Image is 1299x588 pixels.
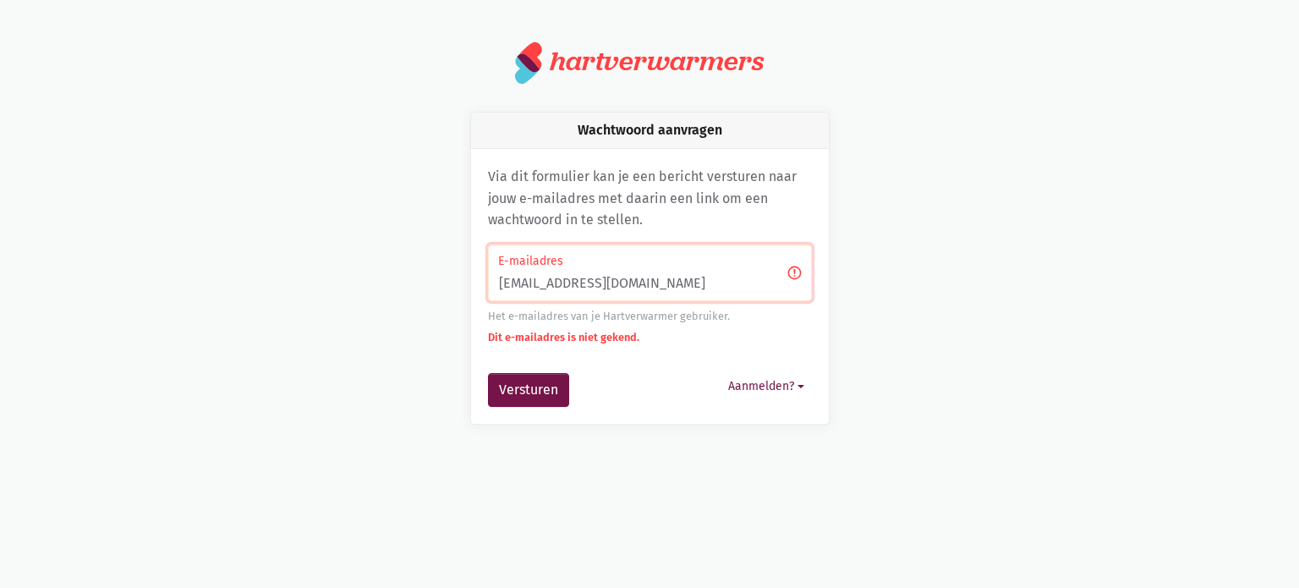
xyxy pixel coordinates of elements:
[498,252,800,271] label: E-mailadres
[550,46,764,77] div: hartverwarmers
[471,113,829,149] div: Wachtwoord aanvragen
[488,331,639,343] strong: Dit e-mailadres is niet gekend.
[488,308,812,325] div: Het e-mailadres van je Hartverwarmer gebruiker.
[488,373,569,407] button: Versturen
[515,41,784,85] a: hartverwarmers
[488,166,812,231] p: Via dit formulier kan je een bericht versturen naar jouw e-mailadres met daarin een link om een w...
[488,245,812,407] form: Wachtwoord aanvragen
[721,373,812,399] button: Aanmelden?
[515,41,543,85] img: logo.svg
